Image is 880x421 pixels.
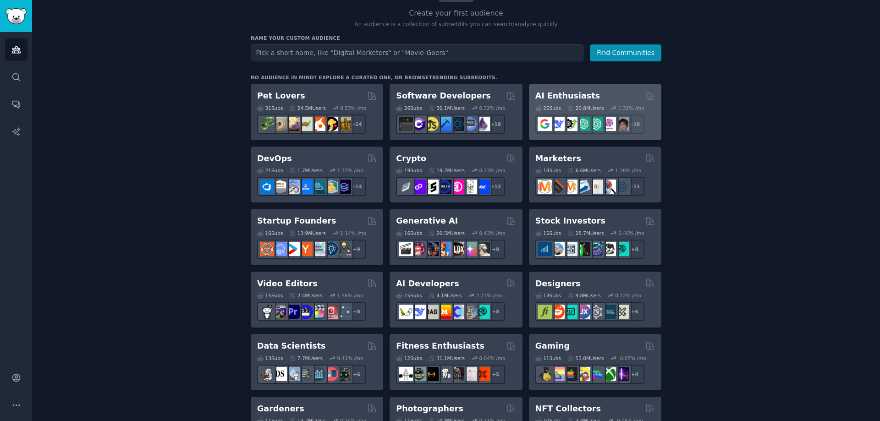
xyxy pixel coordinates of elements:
[590,44,661,61] button: Find Communities
[347,365,366,384] div: + 6
[251,74,497,81] div: No audience in mind? Explore a curated one, or browse .
[412,242,426,256] img: dalle2
[437,117,451,131] img: iOSProgramming
[463,180,477,194] img: CryptoNews
[535,278,581,290] h2: Designers
[563,242,577,256] img: Forex
[463,242,477,256] img: starryai
[602,305,616,319] img: learndesign
[260,242,274,256] img: EntrepreneurRideAlong
[535,340,570,352] h2: Gaming
[535,215,605,227] h2: Stock Investors
[535,105,561,111] div: 25 Sub s
[602,117,616,131] img: OpenAIDev
[535,230,561,236] div: 15 Sub s
[273,242,287,256] img: SaaS
[424,305,439,319] img: Rag
[550,242,565,256] img: ValueInvesting
[535,90,600,102] h2: AI Enthusiasts
[324,242,338,256] img: Entrepreneurship
[625,240,644,259] div: + 8
[337,355,363,361] div: 0.41 % /mo
[260,180,274,194] img: azuredevops
[486,115,505,134] div: + 19
[324,117,338,131] img: PetAdvice
[257,292,283,299] div: 15 Sub s
[476,367,490,381] img: personaltraining
[298,180,313,194] img: DevOpsLinks
[437,242,451,256] img: sdforall
[257,90,305,102] h2: Pet Lovers
[289,105,325,111] div: 24.5M Users
[589,305,603,319] img: userexperience
[429,230,465,236] div: 20.5M Users
[251,8,661,19] h2: Create your first audience
[337,117,351,131] img: dogbreed
[563,367,577,381] img: macgaming
[324,180,338,194] img: aws_cdk
[257,340,325,352] h2: Data Scientists
[476,292,502,299] div: 2.21 % /mo
[538,180,552,194] img: content_marketing
[538,305,552,319] img: typography
[450,117,464,131] img: reactnative
[589,180,603,194] img: googleads
[437,305,451,319] img: MistralAI
[450,242,464,256] img: FluxAI
[286,180,300,194] img: Docker_DevOps
[463,305,477,319] img: llmops
[273,367,287,381] img: datascience
[618,105,644,111] div: 1.31 % /mo
[257,230,283,236] div: 16 Sub s
[412,180,426,194] img: 0xPolygon
[399,367,413,381] img: GYM
[576,242,590,256] img: Trading
[399,305,413,319] img: LangChain
[589,367,603,381] img: gamers
[396,355,422,361] div: 12 Sub s
[396,90,490,102] h2: Software Developers
[337,167,363,174] div: 1.72 % /mo
[412,305,426,319] img: DeepSeek
[337,242,351,256] img: growmybusiness
[615,367,629,381] img: TwitchStreaming
[618,355,646,361] div: -0.07 % /mo
[615,117,629,131] img: ArtificalIntelligence
[251,44,583,61] input: Pick a short name, like "Digital Marketers" or "Movie-Goers"
[567,230,604,236] div: 28.7M Users
[286,242,300,256] img: startup
[625,115,644,134] div: + 18
[337,292,363,299] div: 1.56 % /mo
[538,367,552,381] img: linux_gaming
[273,117,287,131] img: ballpython
[429,105,465,111] div: 30.1M Users
[273,180,287,194] img: AWS_Certified_Experts
[337,305,351,319] img: postproduction
[602,242,616,256] img: swingtrading
[412,367,426,381] img: GymMotivation
[476,180,490,194] img: defi_
[476,242,490,256] img: DreamBooth
[286,117,300,131] img: leopardgeckos
[563,117,577,131] img: AItoolsCatalog
[538,117,552,131] img: GoogleGeminiAI
[257,215,336,227] h2: Startup Founders
[535,355,561,361] div: 11 Sub s
[260,305,274,319] img: gopro
[550,367,565,381] img: CozyGamers
[535,403,601,415] h2: NFT Collectors
[347,240,366,259] div: + 9
[535,292,561,299] div: 13 Sub s
[257,153,292,164] h2: DevOps
[567,167,601,174] div: 6.6M Users
[311,242,325,256] img: indiehackers
[479,105,506,111] div: 0.32 % /mo
[486,177,505,196] div: + 12
[576,117,590,131] img: chatgpt_promptDesign
[615,180,629,194] img: OnlineMarketing
[424,117,439,131] img: learnjavascript
[476,117,490,131] img: elixir
[450,180,464,194] img: defiblockchain
[260,367,274,381] img: MachineLearning
[567,355,604,361] div: 53.0M Users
